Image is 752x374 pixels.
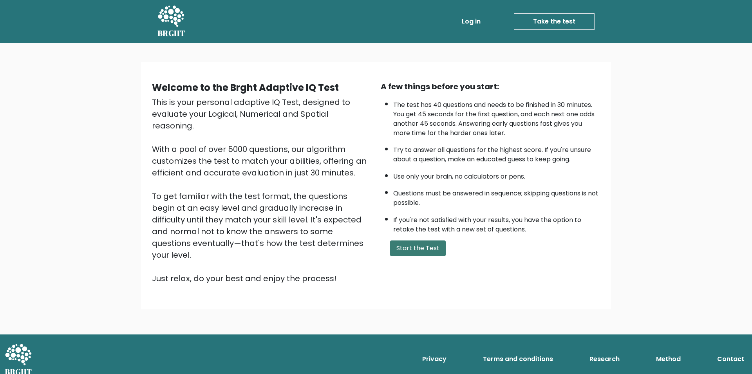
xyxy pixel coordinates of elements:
[393,185,600,208] li: Questions must be answered in sequence; skipping questions is not possible.
[653,351,684,367] a: Method
[514,13,595,30] a: Take the test
[419,351,450,367] a: Privacy
[393,96,600,138] li: The test has 40 questions and needs to be finished in 30 minutes. You get 45 seconds for the firs...
[157,29,186,38] h5: BRGHT
[390,240,446,256] button: Start the Test
[393,168,600,181] li: Use only your brain, no calculators or pens.
[586,351,623,367] a: Research
[714,351,747,367] a: Contact
[393,141,600,164] li: Try to answer all questions for the highest score. If you're unsure about a question, make an edu...
[381,81,600,92] div: A few things before you start:
[152,81,339,94] b: Welcome to the Brght Adaptive IQ Test
[480,351,556,367] a: Terms and conditions
[157,3,186,40] a: BRGHT
[393,211,600,234] li: If you're not satisfied with your results, you have the option to retake the test with a new set ...
[152,96,371,284] div: This is your personal adaptive IQ Test, designed to evaluate your Logical, Numerical and Spatial ...
[459,14,484,29] a: Log in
